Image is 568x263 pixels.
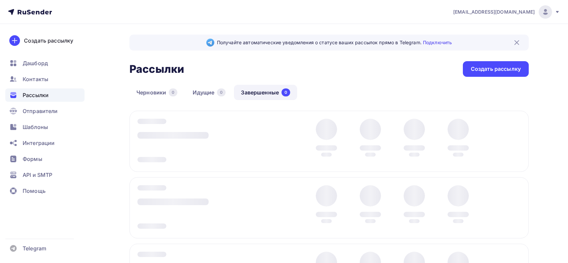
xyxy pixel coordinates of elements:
a: Дашборд [5,57,85,70]
a: Идущие0 [186,85,233,100]
div: Создать рассылку [24,37,73,45]
a: Подключить [423,40,452,45]
a: Отправители [5,104,85,118]
a: Формы [5,152,85,166]
span: API и SMTP [23,171,52,179]
span: Рассылки [23,91,49,99]
img: Telegram [206,39,214,47]
a: Контакты [5,72,85,86]
span: Отправители [23,107,58,115]
span: Формы [23,155,42,163]
div: 0 [282,88,290,96]
span: Получайте автоматические уведомления о статусе ваших рассылок прямо в Telegram. [217,39,452,46]
a: Шаблоны [5,120,85,134]
div: Создать рассылку [471,65,521,73]
a: Завершенные0 [234,85,297,100]
span: Telegram [23,244,46,252]
span: Контакты [23,75,48,83]
div: 0 [169,88,177,96]
a: [EMAIL_ADDRESS][DOMAIN_NAME] [453,5,560,19]
span: Шаблоны [23,123,48,131]
span: Дашборд [23,59,48,67]
a: Черновики0 [129,85,184,100]
a: Рассылки [5,88,85,102]
h2: Рассылки [129,63,184,76]
div: 0 [217,88,226,96]
span: Помощь [23,187,46,195]
span: [EMAIL_ADDRESS][DOMAIN_NAME] [453,9,535,15]
span: Интеграции [23,139,55,147]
